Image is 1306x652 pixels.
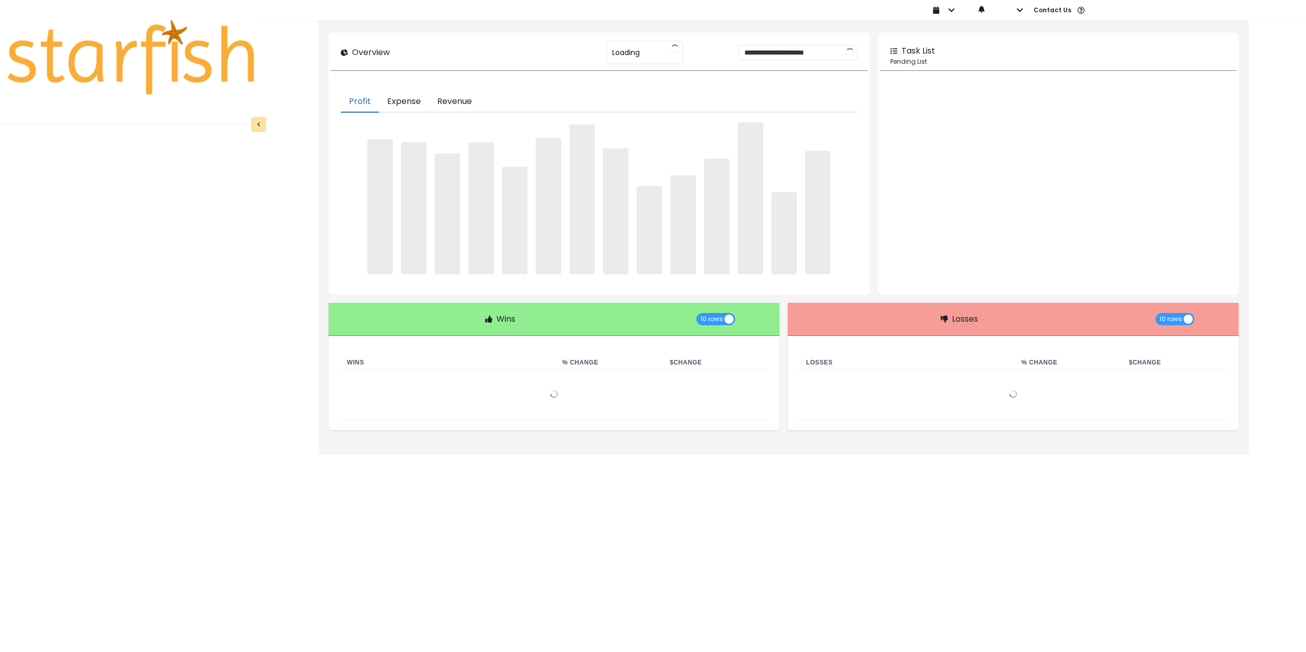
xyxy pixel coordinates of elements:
[367,139,393,274] span: ‌
[798,356,1013,369] th: Losses
[603,148,629,274] span: ‌
[952,313,978,325] p: Losses
[536,138,561,274] span: ‌
[771,192,797,274] span: ‌
[805,151,831,274] span: ‌
[738,122,763,274] span: ‌
[662,356,769,369] th: $ Change
[1013,356,1121,369] th: % Change
[637,186,662,274] span: ‌
[1121,356,1228,369] th: $ Change
[554,356,662,369] th: % Change
[901,45,935,57] p: Task List
[341,91,379,113] button: Profit
[379,91,429,113] button: Expense
[352,46,390,59] p: Overview
[429,91,480,113] button: Revenue
[435,153,460,274] span: ‌
[890,57,1226,66] p: Pending List
[670,175,696,274] span: ‌
[401,142,426,274] span: ‌
[612,42,640,63] span: Loading
[569,124,595,274] span: ‌
[496,313,515,325] p: Wins
[502,167,528,274] span: ‌
[704,159,730,274] span: ‌
[468,142,494,274] span: ‌
[700,313,723,325] span: 10 rows
[1160,313,1182,325] span: 10 rows
[339,356,554,369] th: Wins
